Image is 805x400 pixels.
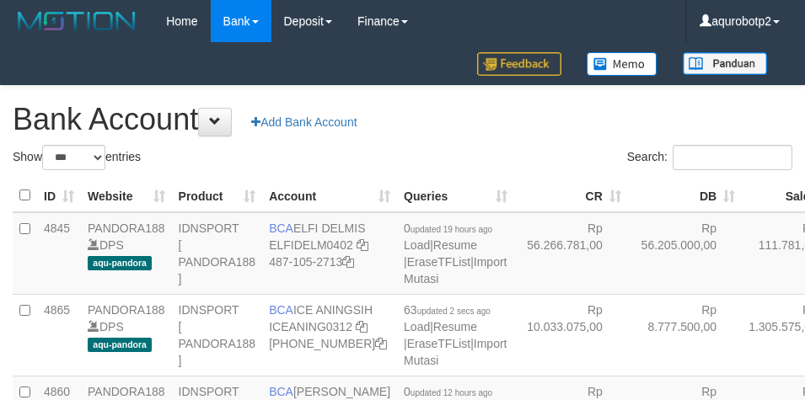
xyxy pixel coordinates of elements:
span: | | | [404,303,507,367]
a: Load [404,320,430,333]
td: Rp 8.777.500,00 [628,294,742,376]
span: aqu-pandora [88,338,152,352]
a: EraseTFList [407,337,470,350]
th: Product: activate to sort column ascending [172,179,263,212]
img: Button%20Memo.svg [587,52,657,76]
a: Copy ICEANING0312 to clipboard [356,320,368,333]
span: updated 12 hours ago [411,388,492,397]
td: DPS [81,212,172,295]
td: IDNSPORT [ PANDORA188 ] [172,294,263,376]
td: IDNSPORT [ PANDORA188 ] [172,212,263,295]
span: BCA [269,221,293,235]
span: aqu-pandora [88,256,152,270]
td: Rp 10.033.075,00 [514,294,628,376]
a: ICEANING0312 [269,320,352,333]
img: panduan.png [683,52,767,75]
td: ELFI DELMIS 487-105-2713 [262,212,397,295]
a: Resume [433,320,477,333]
span: 0 [404,221,492,235]
th: Account: activate to sort column ascending [262,179,397,212]
th: Website: activate to sort column ascending [81,179,172,212]
select: Showentries [42,145,105,170]
a: Copy 5776579803 to clipboard [375,337,387,350]
span: updated 19 hours ago [411,225,492,234]
a: Import Mutasi [404,255,507,285]
span: 63 [404,303,491,317]
span: updated 2 secs ago [417,307,491,316]
img: Feedback.jpg [477,52,561,76]
a: ELFIDELM0402 [269,238,353,252]
td: 4865 [37,294,81,376]
input: Search: [673,145,792,170]
td: Rp 56.205.000,00 [628,212,742,295]
a: EraseTFList [407,255,470,269]
td: Rp 56.266.781,00 [514,212,628,295]
a: Load [404,238,430,252]
span: | | | [404,221,507,285]
span: BCA [269,303,293,317]
td: 4845 [37,212,81,295]
th: ID: activate to sort column ascending [37,179,81,212]
a: PANDORA188 [88,385,165,398]
td: DPS [81,294,172,376]
span: 0 [404,385,492,398]
label: Search: [627,145,792,170]
th: CR: activate to sort column ascending [514,179,628,212]
a: Import Mutasi [404,337,507,367]
th: DB: activate to sort column ascending [628,179,742,212]
a: Copy ELFIDELM0402 to clipboard [357,238,368,252]
td: ICE ANINGSIH [PHONE_NUMBER] [262,294,397,376]
img: MOTION_logo.png [13,8,141,34]
h1: Bank Account [13,103,792,136]
a: Resume [433,238,477,252]
label: Show entries [13,145,141,170]
span: BCA [269,385,293,398]
a: Add Bank Account [240,108,368,136]
a: PANDORA188 [88,221,165,235]
a: Copy 4871052713 to clipboard [342,255,354,269]
a: PANDORA188 [88,303,165,317]
th: Queries: activate to sort column ascending [397,179,513,212]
